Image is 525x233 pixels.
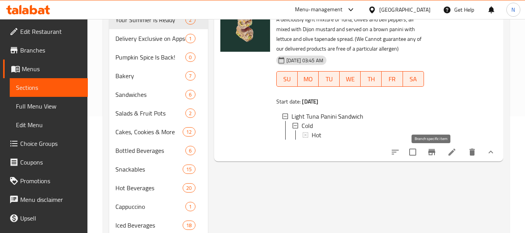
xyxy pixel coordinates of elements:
[109,67,208,85] div: Bakery7
[183,222,195,229] span: 18
[186,203,195,210] span: 1
[109,48,208,67] div: Pumpkin Spice Is Back!0
[20,27,82,36] span: Edit Restaurant
[295,5,343,14] div: Menu-management
[186,110,195,117] span: 2
[115,71,185,81] span: Bakery
[185,15,195,25] div: items
[364,74,378,85] span: TH
[185,53,195,62] div: items
[109,123,208,141] div: Cakes, Cookies & More12
[115,202,185,211] span: Cappuccino
[115,90,185,99] span: Sandwiches
[16,83,82,92] span: Sections
[276,71,298,87] button: SU
[115,146,185,155] span: Bottled Beverages
[319,71,340,87] button: TU
[276,15,424,54] p: A deliciously light mixture of Tuna, Olives and bell peppers, all mixed with Dijon mustard and se...
[291,112,363,121] span: Light Tuna Panini Sandwich
[115,221,183,230] span: Iced Beverages
[186,72,195,80] span: 7
[3,41,88,60] a: Branches
[10,78,88,97] a: Sections
[3,153,88,172] a: Coupons
[511,5,515,14] span: N
[382,71,403,87] button: FR
[183,127,195,137] div: items
[186,35,195,42] span: 1
[115,53,185,62] span: Pumpkin Spice Is Back!
[16,120,82,130] span: Edit Menu
[20,139,82,148] span: Choice Groups
[301,74,316,85] span: MO
[109,160,208,179] div: Snackables15
[3,190,88,209] a: Menu disclaimer
[10,116,88,134] a: Edit Menu
[186,54,195,61] span: 0
[109,141,208,160] div: Bottled Beverages6
[220,2,270,52] img: Light Tuna Panini Sandwich
[115,165,183,174] span: Snackables
[109,11,208,29] div: Your Summer Is Ready2
[20,176,82,186] span: Promotions
[115,183,183,193] span: Hot Beverages
[386,143,405,161] button: sort-choices
[185,90,195,99] div: items
[16,102,82,111] span: Full Menu View
[109,85,208,104] div: Sandwiches6
[3,60,88,78] a: Menus
[185,109,195,118] div: items
[183,183,195,193] div: items
[183,165,195,174] div: items
[115,109,185,118] span: Salads & Fruit Pots
[186,147,195,154] span: 6
[20,158,82,167] span: Coupons
[185,34,195,43] div: items
[361,71,382,87] button: TH
[298,71,319,87] button: MO
[280,74,295,85] span: SU
[20,46,82,55] span: Branches
[20,195,82,204] span: Menu disclaimer
[183,166,195,173] span: 15
[302,96,318,107] b: [DATE]
[3,172,88,190] a: Promotions
[481,143,500,161] button: show more
[109,104,208,123] div: Salads & Fruit Pots2
[186,91,195,98] span: 6
[115,34,185,43] div: Delivery Exclusive on Apps
[109,197,208,216] div: Cappuccino1
[312,130,321,140] span: Hot
[403,71,424,87] button: SA
[115,15,185,25] span: Your Summer Is Ready
[302,121,313,130] span: Cold
[186,16,195,24] span: 2
[283,57,326,64] span: [DATE] 03:45 AM
[185,71,195,81] div: items
[3,134,88,153] a: Choice Groups
[343,74,358,85] span: WE
[276,96,301,107] span: Start date:
[463,143,481,161] button: delete
[322,74,337,85] span: TU
[422,143,441,161] button: Branch-specific-item
[385,74,399,85] span: FR
[379,5,431,14] div: [GEOGRAPHIC_DATA]
[406,74,421,85] span: SA
[183,221,195,230] div: items
[185,202,195,211] div: items
[109,29,208,48] div: Delivery Exclusive on Apps1
[3,209,88,228] a: Upsell
[183,128,195,136] span: 12
[20,214,82,223] span: Upsell
[183,184,195,192] span: 20
[115,127,183,137] span: Cakes, Cookies & More
[10,97,88,116] a: Full Menu View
